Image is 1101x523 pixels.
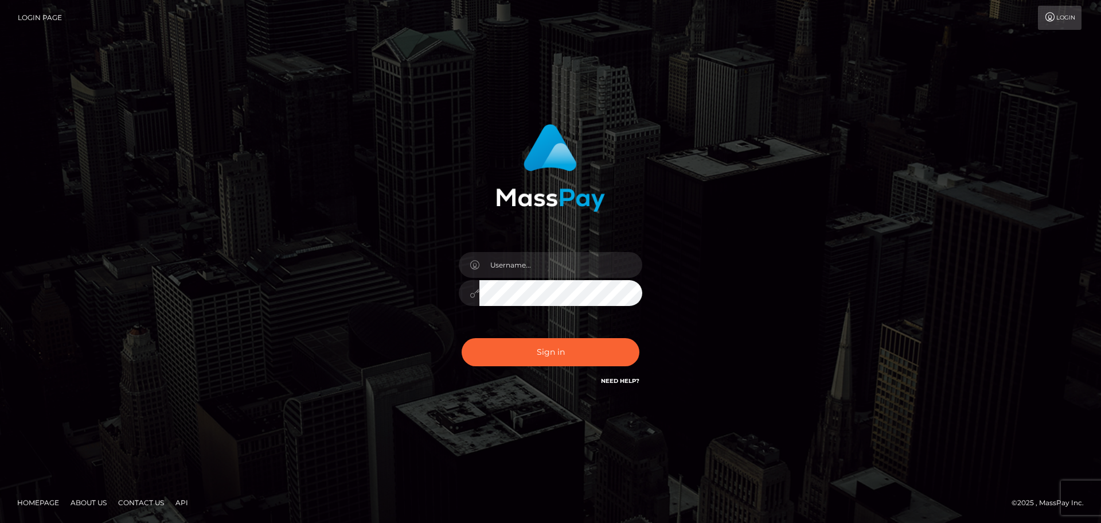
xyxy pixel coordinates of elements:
img: MassPay Login [496,124,605,212]
a: Login Page [18,6,62,30]
a: About Us [66,494,111,512]
a: Need Help? [601,377,639,385]
div: © 2025 , MassPay Inc. [1012,497,1092,509]
input: Username... [479,252,642,278]
button: Sign in [462,338,639,366]
a: Homepage [13,494,64,512]
a: Contact Us [114,494,169,512]
a: Login [1038,6,1082,30]
a: API [171,494,193,512]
